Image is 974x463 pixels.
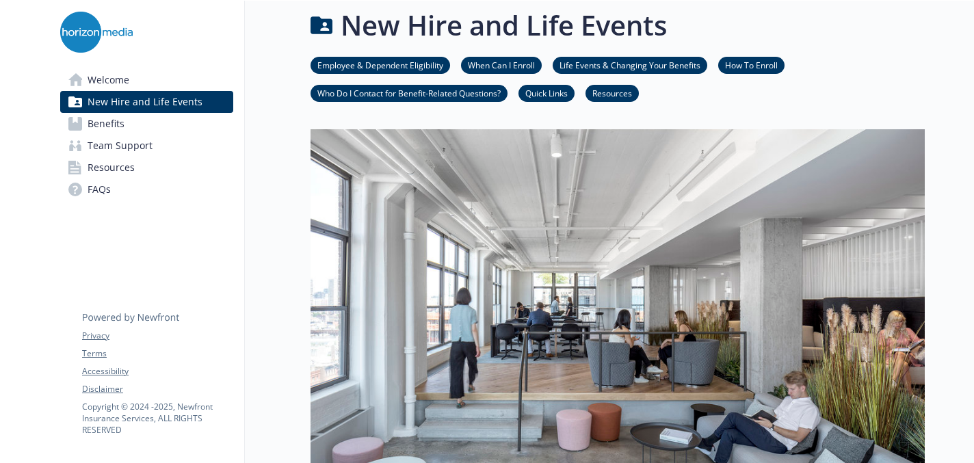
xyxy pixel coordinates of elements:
[585,86,639,99] a: Resources
[60,113,233,135] a: Benefits
[718,58,785,71] a: How To Enroll
[311,86,508,99] a: Who Do I Contact for Benefit-Related Questions?
[60,69,233,91] a: Welcome
[82,383,233,395] a: Disclaimer
[311,58,450,71] a: Employee & Dependent Eligibility
[88,135,153,157] span: Team Support
[88,69,129,91] span: Welcome
[88,178,111,200] span: FAQs
[341,5,667,46] h1: New Hire and Life Events
[82,330,233,342] a: Privacy
[461,58,542,71] a: When Can I Enroll
[553,58,707,71] a: Life Events & Changing Your Benefits
[82,365,233,378] a: Accessibility
[88,113,124,135] span: Benefits
[518,86,575,99] a: Quick Links
[60,135,233,157] a: Team Support
[60,91,233,113] a: New Hire and Life Events
[60,178,233,200] a: FAQs
[82,347,233,360] a: Terms
[88,157,135,178] span: Resources
[60,157,233,178] a: Resources
[88,91,202,113] span: New Hire and Life Events
[82,401,233,436] p: Copyright © 2024 - 2025 , Newfront Insurance Services, ALL RIGHTS RESERVED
